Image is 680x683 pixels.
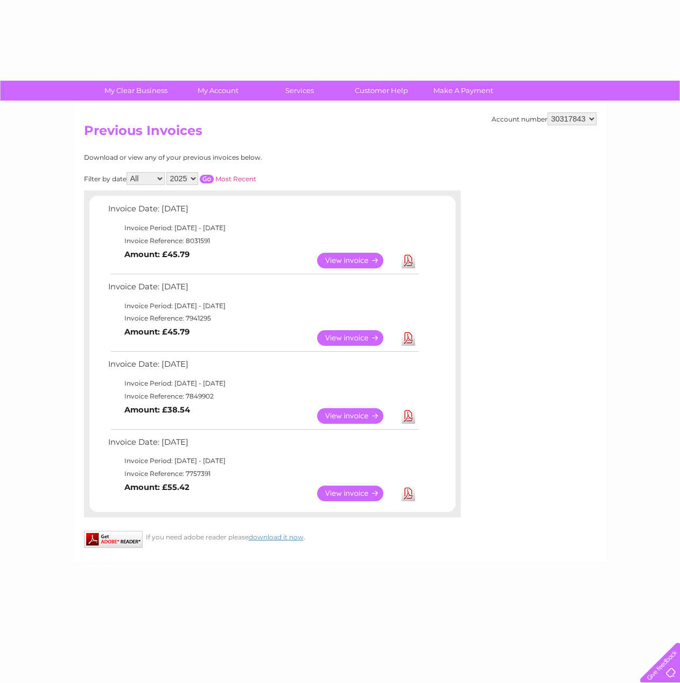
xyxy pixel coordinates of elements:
[106,435,420,455] td: Invoice Date: [DATE]
[84,154,367,161] div: Download or view any of your previous invoices below.
[124,482,190,492] b: Amount: £55.42
[402,408,415,424] a: Download
[106,280,420,300] td: Invoice Date: [DATE]
[124,327,190,337] b: Amount: £45.79
[84,531,461,541] div: If you need adobe reader please .
[106,234,420,247] td: Invoice Reference: 8031591
[249,533,304,541] a: download it now
[337,81,426,101] a: Customer Help
[317,253,396,268] a: View
[317,330,396,346] a: View
[106,222,420,234] td: Invoice Period: [DATE] - [DATE]
[402,330,415,346] a: Download
[124,250,190,259] b: Amount: £45.79
[106,202,420,222] td: Invoice Date: [DATE]
[402,253,415,268] a: Download
[317,408,396,424] a: View
[84,172,367,185] div: Filter by date
[173,81,262,101] a: My Account
[255,81,344,101] a: Services
[106,312,420,325] td: Invoice Reference: 7941295
[92,81,180,101] a: My Clear Business
[215,175,256,183] a: Most Recent
[106,467,420,480] td: Invoice Reference: 7757391
[106,390,420,403] td: Invoice Reference: 7849902
[106,300,420,312] td: Invoice Period: [DATE] - [DATE]
[84,123,597,144] h2: Previous Invoices
[106,357,420,377] td: Invoice Date: [DATE]
[106,377,420,390] td: Invoice Period: [DATE] - [DATE]
[492,112,597,125] div: Account number
[317,486,396,501] a: View
[419,81,508,101] a: Make A Payment
[106,454,420,467] td: Invoice Period: [DATE] - [DATE]
[402,486,415,501] a: Download
[124,405,190,415] b: Amount: £38.54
